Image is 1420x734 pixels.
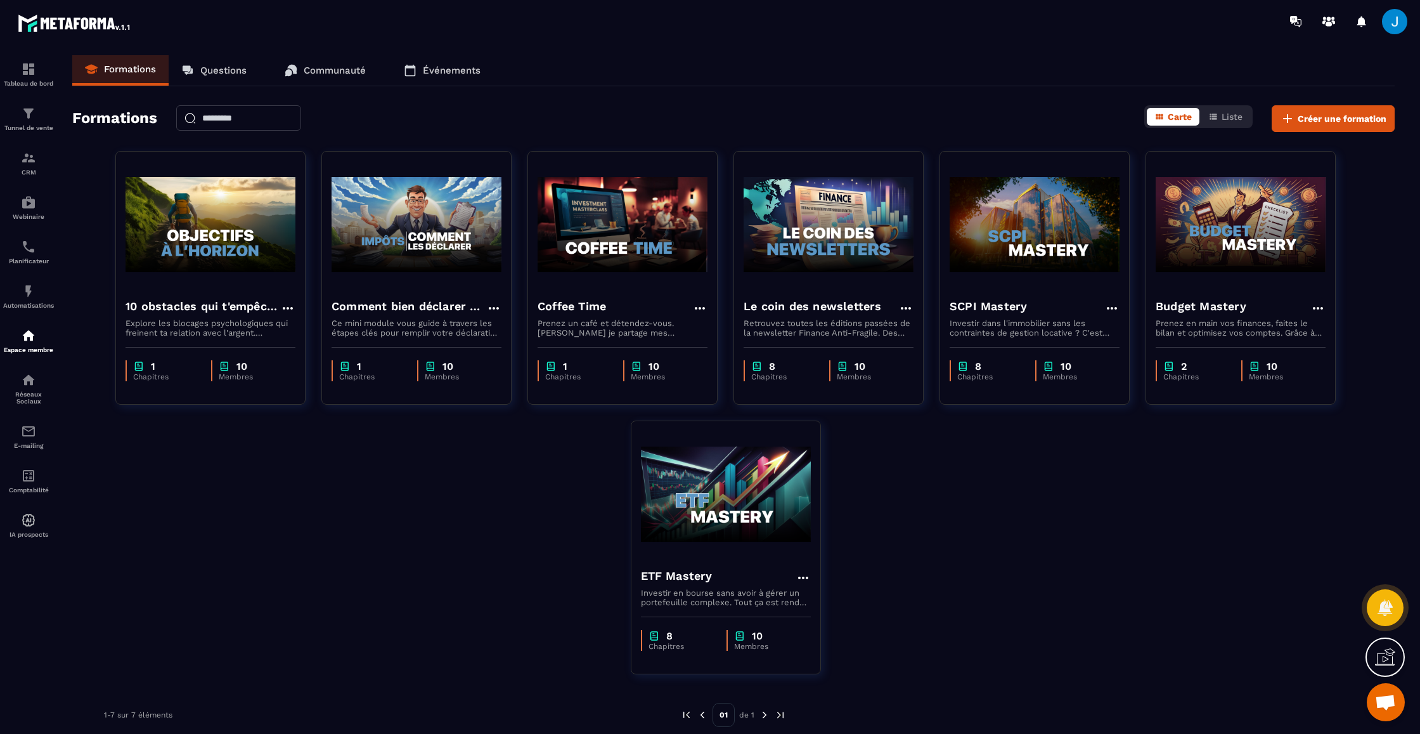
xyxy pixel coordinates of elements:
p: Membres [1043,372,1107,381]
a: formation-backgroundLe coin des newslettersRetrouvez toutes les éditions passées de la newsletter... [733,151,939,421]
a: formation-backgroundSCPI MasteryInvestir dans l'immobilier sans les contraintes de gestion locati... [939,151,1146,421]
p: Formations [104,63,156,75]
p: 10 [752,630,763,642]
a: social-networksocial-networkRéseaux Sociaux [3,363,54,414]
h4: ETF Mastery [641,567,713,585]
p: Tableau de bord [3,80,54,87]
img: formation-background [126,161,295,288]
img: chapter [957,360,969,372]
p: Questions [200,65,247,76]
button: Créer une formation [1272,105,1395,132]
span: Créer une formation [1298,112,1386,125]
p: 10 [442,360,453,372]
p: Tunnel de vente [3,124,54,131]
img: automations [21,328,36,343]
a: emailemailE-mailing [3,414,54,459]
p: Chapitres [649,642,714,651]
p: Communauté [304,65,366,76]
img: next [759,709,770,721]
img: chapter [425,360,436,372]
p: Membres [1249,372,1313,381]
a: Ouvrir le chat [1367,683,1405,721]
img: chapter [649,630,660,642]
a: formation-background10 obstacles qui t'empêche de vivre ta vieExplore les blocages psychologiques... [115,151,321,421]
img: formation-background [332,161,501,288]
img: social-network [21,372,36,388]
img: automations [21,513,36,528]
p: Investir dans l'immobilier sans les contraintes de gestion locative ? C'est possible grâce aux SC... [950,318,1120,338]
p: 10 [1061,360,1071,372]
p: 10 [855,360,865,372]
p: E-mailing [3,442,54,449]
p: 01 [713,703,735,727]
p: Planificateur [3,258,54,265]
p: Chapitres [133,372,198,381]
a: formation-backgroundBudget MasteryPrenez en main vos finances, faites le bilan et optimisez vos c... [1146,151,1352,421]
a: formationformationTableau de bord [3,52,54,96]
a: formation-backgroundComment bien déclarer ses impôts en bourseCe mini module vous guide à travers... [321,151,527,421]
p: de 1 [739,710,754,720]
p: Explore les blocages psychologiques qui freinent ta relation avec l'argent. Apprends a les surmon... [126,318,295,338]
img: automations [21,284,36,299]
img: next [775,709,786,721]
img: chapter [837,360,848,372]
a: formationformationTunnel de vente [3,96,54,141]
img: prev [681,709,692,721]
img: formation-background [641,431,811,558]
button: Carte [1147,108,1199,126]
p: 8 [666,630,673,642]
a: formationformationCRM [3,141,54,185]
h4: Comment bien déclarer ses impôts en bourse [332,298,486,315]
h4: Coffee Time [538,298,606,315]
h4: Le coin des newsletters [744,298,882,315]
img: email [21,424,36,439]
a: formation-backgroundETF MasteryInvestir en bourse sans avoir à gérer un portefeuille complexe. To... [631,421,837,690]
p: 1-7 sur 7 éléments [104,711,172,719]
p: 1 [151,360,155,372]
p: Chapitres [1163,372,1229,381]
img: chapter [219,360,230,372]
img: formation [21,150,36,166]
button: Liste [1201,108,1250,126]
span: Carte [1168,112,1192,122]
img: formation-background [950,161,1120,288]
h4: 10 obstacles qui t'empêche de vivre ta vie [126,298,280,315]
img: formation [21,106,36,121]
a: Événements [391,55,493,86]
img: chapter [751,360,763,372]
p: Membres [425,372,489,381]
p: IA prospects [3,531,54,538]
a: automationsautomationsEspace membre [3,318,54,363]
p: 1 [357,360,361,372]
a: accountantaccountantComptabilité [3,459,54,503]
span: Liste [1222,112,1242,122]
img: chapter [545,360,557,372]
a: automationsautomationsAutomatisations [3,274,54,318]
p: 2 [1181,360,1187,372]
img: chapter [631,360,642,372]
img: scheduler [21,239,36,254]
img: formation-background [1156,161,1326,288]
img: prev [697,709,708,721]
a: formation-backgroundCoffee TimePrenez un café et détendez-vous. [PERSON_NAME] je partage mes insp... [527,151,733,421]
p: 8 [975,360,981,372]
p: 10 [1267,360,1277,372]
p: Espace membre [3,346,54,353]
p: CRM [3,169,54,176]
p: 10 [649,360,659,372]
img: formation [21,62,36,77]
h2: Formations [72,105,157,132]
p: Prenez un café et détendez-vous. [PERSON_NAME] je partage mes inspirations, mes découvertes et me... [538,318,707,338]
p: 8 [769,360,775,372]
p: Chapitres [751,372,816,381]
img: chapter [133,360,145,372]
img: formation-background [744,161,913,288]
p: Chapitres [957,372,1023,381]
h4: Budget Mastery [1156,298,1246,315]
img: formation-background [538,161,707,288]
p: Chapitres [545,372,610,381]
p: Comptabilité [3,487,54,494]
p: Membres [631,372,695,381]
h4: SCPI Mastery [950,298,1027,315]
p: Membres [734,642,798,651]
